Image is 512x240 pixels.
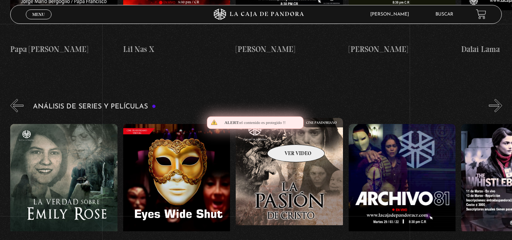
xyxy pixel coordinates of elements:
h3: Análisis de series y películas [33,103,156,110]
span: Alert: [224,120,240,125]
h4: [PERSON_NAME] [236,43,343,55]
h4: [PERSON_NAME] [349,43,456,55]
a: Buscar [435,12,453,17]
a: View your shopping cart [476,9,486,19]
h4: Lil Nas X [123,43,230,55]
div: el contenido es protegido !! [207,116,304,129]
button: Next [489,99,502,112]
span: [PERSON_NAME] [366,12,416,17]
span: Cerrar [30,18,47,24]
span: Menu [32,12,45,17]
h4: Papa [PERSON_NAME] [10,43,117,55]
button: Previous [10,99,23,112]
